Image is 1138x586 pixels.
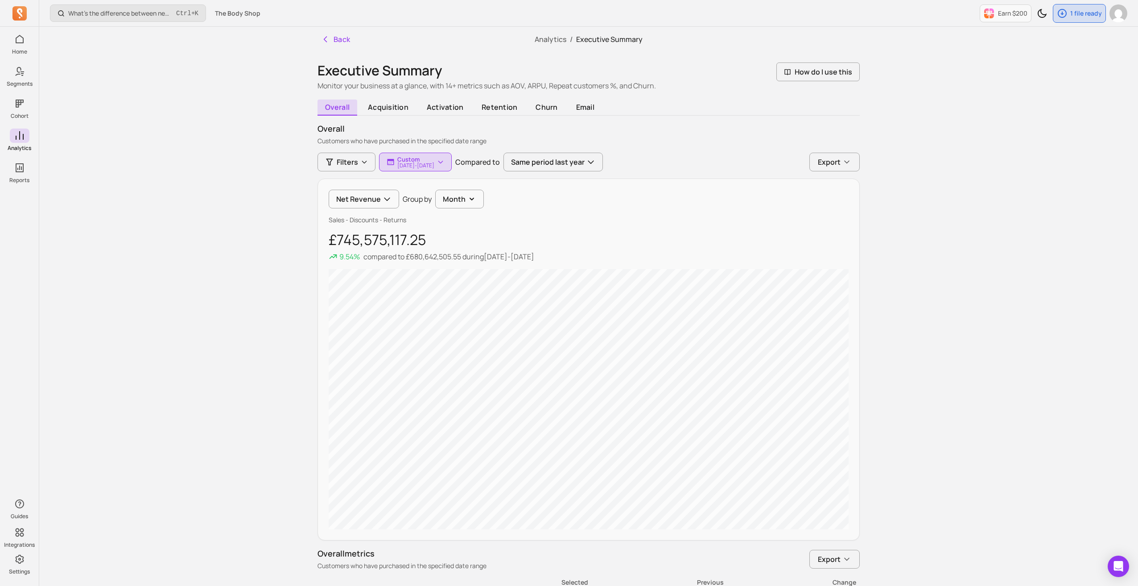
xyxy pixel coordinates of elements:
p: overall [317,123,860,135]
p: What’s the difference between new signups and new customers? [68,9,173,18]
button: Earn $200 [980,4,1031,22]
p: Monitor your business at a glance, with 14+ metrics such as AOV, ARPU, Repeat customers %, and Ch... [317,80,656,91]
p: Earn $200 [998,9,1027,18]
span: £680,642,505.55 [406,252,461,262]
p: 1 file ready [1070,9,1102,18]
p: Segments [7,80,33,87]
p: Custom [397,156,434,163]
button: Export [809,550,860,569]
p: [DATE] - [DATE] [397,163,434,168]
button: The Body Shop [210,5,266,21]
p: Home [12,48,27,55]
span: Filters [337,157,358,167]
button: What’s the difference between new signups and new customers?Ctrl+K [50,4,206,22]
h1: Executive Summary [317,62,656,79]
span: The Body Shop [215,9,260,18]
span: Export [818,157,841,167]
p: Sales - Discounts - Returns [329,216,849,224]
img: avatar [1109,4,1127,22]
span: acquisition [361,100,416,115]
canvas: chart [329,269,849,529]
p: Overall metrics [317,548,487,560]
button: Month [435,190,484,208]
a: Analytics [535,34,566,44]
p: 9.54% [339,251,360,262]
p: Customers who have purchased in the specified date range [317,137,860,145]
kbd: K [195,10,198,17]
p: compared to during [DATE] - [DATE] [363,251,534,262]
p: £745,575,117.25 [329,232,849,248]
p: Settings [9,568,30,575]
button: Toggle dark mode [1033,4,1051,22]
span: Export [818,554,841,565]
button: Same period last year [503,153,603,171]
button: Back [317,30,354,48]
button: Export [809,153,860,171]
p: Customers who have purchased in the specified date range [317,561,487,570]
button: Filters [317,153,375,171]
kbd: Ctrl [176,9,191,18]
div: Open Intercom Messenger [1108,556,1129,577]
span: activation [419,100,470,115]
span: churn [528,100,565,115]
span: Executive Summary [576,34,643,44]
button: Net Revenue [329,190,399,208]
button: 1 file ready [1053,4,1106,23]
span: / [566,34,576,44]
span: retention [474,100,525,115]
p: Group by [403,194,432,204]
p: Analytics [8,145,31,152]
button: Custom[DATE]-[DATE] [379,153,452,171]
button: How do I use this [776,62,860,81]
span: + [176,8,198,18]
p: Compared to [455,157,500,167]
p: Guides [11,513,28,520]
button: Guides [10,495,29,522]
p: Cohort [11,112,29,120]
span: email [569,100,602,115]
span: overall [317,100,357,116]
p: Integrations [4,541,35,549]
p: Reports [9,177,29,184]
